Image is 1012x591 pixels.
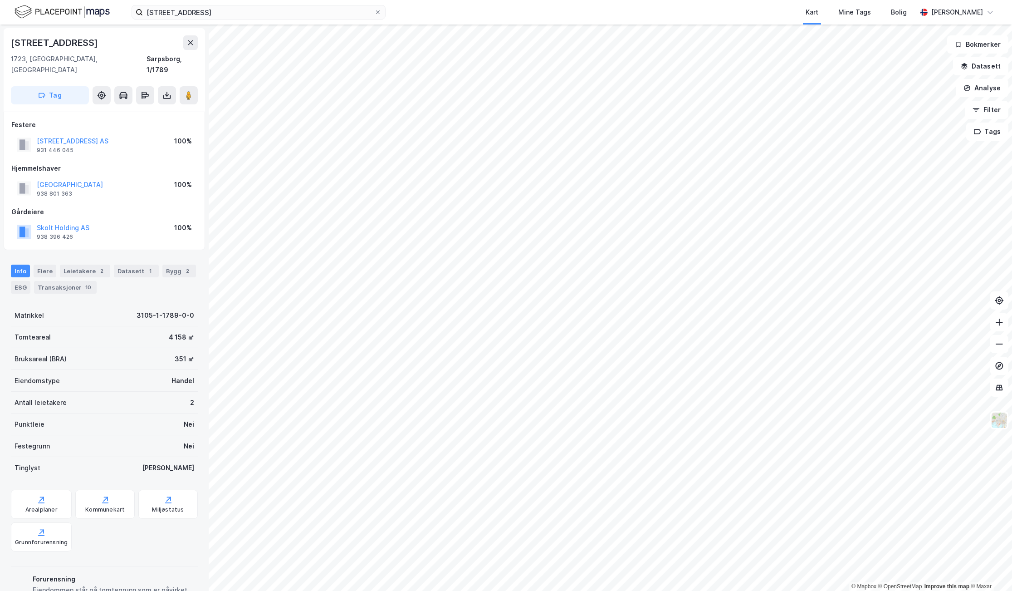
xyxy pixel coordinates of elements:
div: Nei [184,419,194,430]
div: Bruksareal (BRA) [15,354,67,364]
button: Analyse [956,79,1008,97]
div: Gårdeiere [11,207,197,217]
div: Handel [171,375,194,386]
div: Mine Tags [838,7,871,18]
a: Improve this map [924,583,969,590]
button: Bokmerker [947,35,1008,54]
div: Forurensning [33,574,194,585]
img: logo.f888ab2527a4732fd821a326f86c7f29.svg [15,4,110,20]
div: Sarpsborg, 1/1789 [147,54,198,75]
div: 10 [83,283,93,292]
div: 100% [174,136,192,147]
div: 938 396 426 [37,233,73,241]
div: 931 446 045 [37,147,73,154]
button: Tag [11,86,89,104]
button: Tags [966,123,1008,141]
div: Tinglyst [15,463,40,473]
div: Tomteareal [15,332,51,343]
div: 100% [174,222,192,233]
div: 1 [146,266,155,276]
div: [STREET_ADDRESS] [11,35,100,50]
div: Matrikkel [15,310,44,321]
div: Kommunekart [85,506,125,513]
iframe: Chat Widget [967,547,1012,591]
div: 938 801 363 [37,190,72,197]
img: Z [991,412,1008,429]
a: OpenStreetMap [878,583,922,590]
div: Arealplaner [25,506,58,513]
div: Punktleie [15,419,44,430]
div: Nei [184,441,194,452]
div: Eiendomstype [15,375,60,386]
div: 2 [190,397,194,408]
div: 2 [183,266,192,276]
div: [PERSON_NAME] [931,7,983,18]
button: Filter [965,101,1008,119]
div: Grunnforurensning [15,539,68,546]
div: Eiere [34,265,56,277]
input: Søk på adresse, matrikkel, gårdeiere, leietakere eller personer [143,5,374,19]
div: Festere [11,119,197,130]
div: Miljøstatus [152,506,184,513]
div: Festegrunn [15,441,50,452]
div: ESG [11,281,30,294]
div: 3105-1-1789-0-0 [137,310,194,321]
div: Kart [806,7,818,18]
div: Datasett [114,265,159,277]
div: Antall leietakere [15,397,67,408]
a: Mapbox [851,583,876,590]
button: Datasett [953,57,1008,75]
div: Hjemmelshaver [11,163,197,174]
div: [PERSON_NAME] [142,463,194,473]
div: Transaksjoner [34,281,97,294]
div: 2 [98,266,107,276]
div: 351 ㎡ [175,354,194,364]
div: Kontrollprogram for chat [967,547,1012,591]
div: 1723, [GEOGRAPHIC_DATA], [GEOGRAPHIC_DATA] [11,54,147,75]
div: Bygg [162,265,196,277]
div: 4 158 ㎡ [169,332,194,343]
div: Leietakere [60,265,110,277]
div: 100% [174,179,192,190]
div: Bolig [891,7,907,18]
div: Info [11,265,30,277]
